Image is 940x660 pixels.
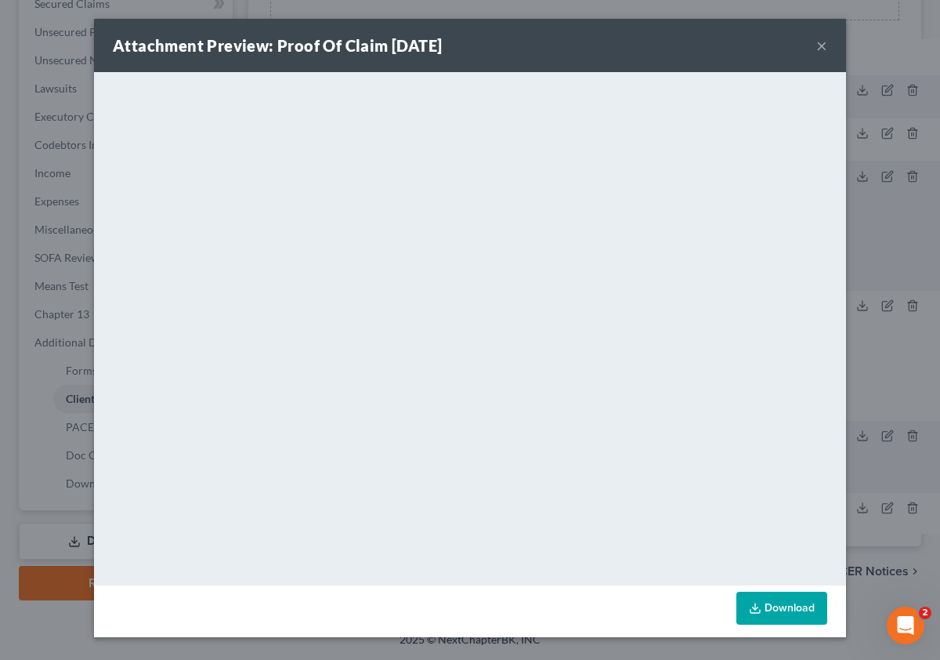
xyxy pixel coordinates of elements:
[887,607,924,644] iframe: Intercom live chat
[816,36,827,55] button: ×
[113,36,442,55] strong: Attachment Preview: Proof Of Claim [DATE]
[736,592,827,625] a: Download
[919,607,931,619] span: 2
[94,72,846,582] iframe: <object ng-attr-data='[URL][DOMAIN_NAME]' type='application/pdf' width='100%' height='650px'></ob...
